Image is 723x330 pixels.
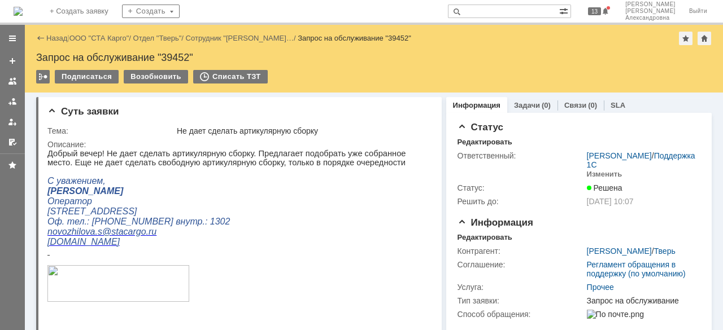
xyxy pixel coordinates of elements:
[542,101,551,109] div: (0)
[458,247,585,256] div: Контрагент:
[67,33,69,42] div: |
[458,260,585,269] div: Соглашение:
[654,247,676,256] a: Тверь
[186,34,294,42] a: Сотрудник "[PERSON_NAME]…
[587,170,622,179] div: Изменить
[458,197,585,206] div: Решить до:
[64,60,98,69] span: stacargo
[3,72,21,90] a: Заявки на командах
[587,283,614,292] a: Прочее
[611,101,625,109] a: SLA
[458,151,585,160] div: Ответственный:
[458,310,585,319] div: Способ обращения:
[99,78,101,87] span: .
[587,310,644,319] img: По почте.png
[11,183,184,191] span: Email отправителя: [EMAIL_ADDRESS][DOMAIN_NAME]
[298,34,411,42] div: Запрос на обслуживание "39452"
[64,78,98,87] span: stacargo
[99,60,101,69] span: .
[46,34,67,42] a: Назад
[3,52,21,70] a: Создать заявку
[587,296,696,305] div: Запрос на обслуживание
[587,260,686,278] a: Регламент обращения в поддержку (по умолчанию)
[14,7,23,16] img: logo
[133,34,182,42] a: Отдел "Тверь"
[698,32,711,45] div: Сделать домашней страницей
[47,126,175,135] div: Тема:
[458,217,533,228] span: Информация
[588,7,601,15] span: 13
[36,52,712,63] div: Запрос на обслуживание "39452"
[11,201,184,209] span: Email отправителя: [EMAIL_ADDRESS][DOMAIN_NAME]
[69,34,129,42] a: ООО "СТА Карго"
[679,32,692,45] div: Добавить в избранное
[458,296,585,305] div: Тип заявки:
[458,138,512,147] div: Редактировать
[186,34,298,42] div: /
[458,183,585,192] div: Статус:
[587,247,676,256] div: /
[3,133,21,151] a: Мои согласования
[587,151,695,169] a: Поддержка 1С
[458,122,503,133] span: Статус
[458,283,585,292] div: Услуга:
[101,60,109,69] span: ru
[3,113,21,131] a: Мои заявки
[47,140,429,149] div: Описание:
[36,70,50,83] div: Работа с массовостью
[453,101,500,109] a: Информация
[3,93,21,111] a: Заявки в моей ответственности
[14,7,23,16] a: Перейти на домашнюю страницу
[587,151,696,169] div: /
[625,8,676,15] span: [PERSON_NAME]
[514,101,540,109] a: Задачи
[587,197,634,206] span: [DATE] 10:07
[587,183,622,192] span: Решена
[101,78,109,87] span: ru
[69,34,133,42] div: /
[625,15,676,21] span: Александровна
[47,106,119,117] span: Суть заявки
[177,126,426,135] div: Не дает сделать артикулярную сборку
[587,247,652,256] a: [PERSON_NAME]
[625,1,676,8] span: [PERSON_NAME]
[122,5,180,18] div: Создать
[458,233,512,242] div: Редактировать
[588,101,597,109] div: (0)
[564,101,586,109] a: Связи
[133,34,186,42] div: /
[559,5,570,16] span: Расширенный поиск
[587,151,652,160] a: [PERSON_NAME]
